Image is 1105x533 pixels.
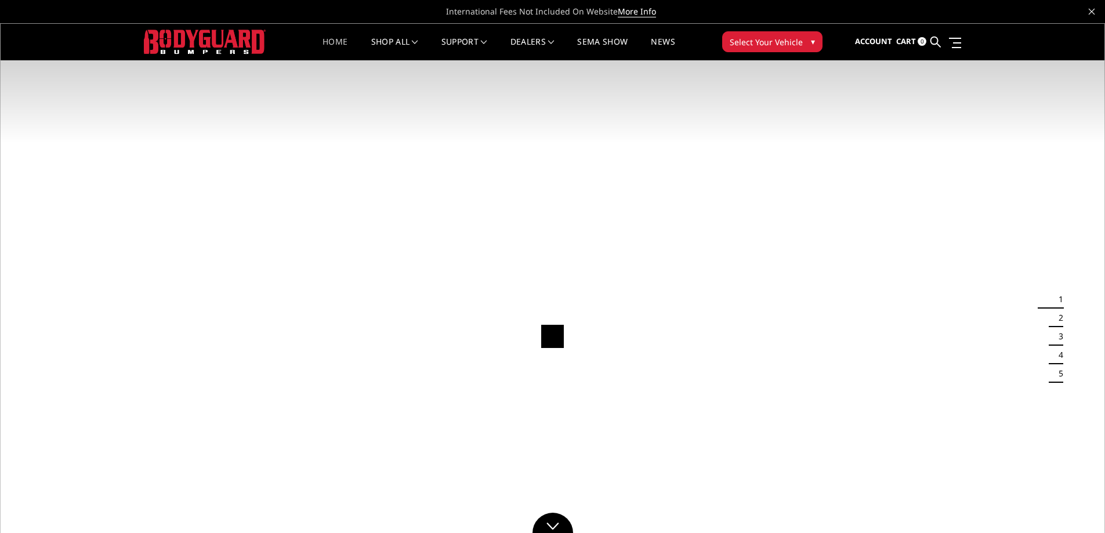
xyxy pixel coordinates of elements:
a: Click to Down [532,513,573,533]
span: Cart [896,36,916,46]
a: shop all [371,38,418,60]
button: 2 of 5 [1052,309,1063,327]
button: Select Your Vehicle [722,31,823,52]
a: SEMA Show [577,38,628,60]
a: Home [323,38,347,60]
span: 0 [918,37,926,46]
a: News [651,38,675,60]
span: Account [855,36,892,46]
button: 3 of 5 [1052,327,1063,346]
button: 5 of 5 [1052,364,1063,383]
a: Cart 0 [896,26,926,57]
a: Support [441,38,487,60]
span: ▾ [811,35,815,48]
a: More Info [618,6,656,17]
a: Account [855,26,892,57]
span: Select Your Vehicle [730,36,803,48]
img: BODYGUARD BUMPERS [144,30,266,53]
button: 1 of 5 [1052,290,1063,309]
a: Dealers [510,38,555,60]
button: 4 of 5 [1052,346,1063,364]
